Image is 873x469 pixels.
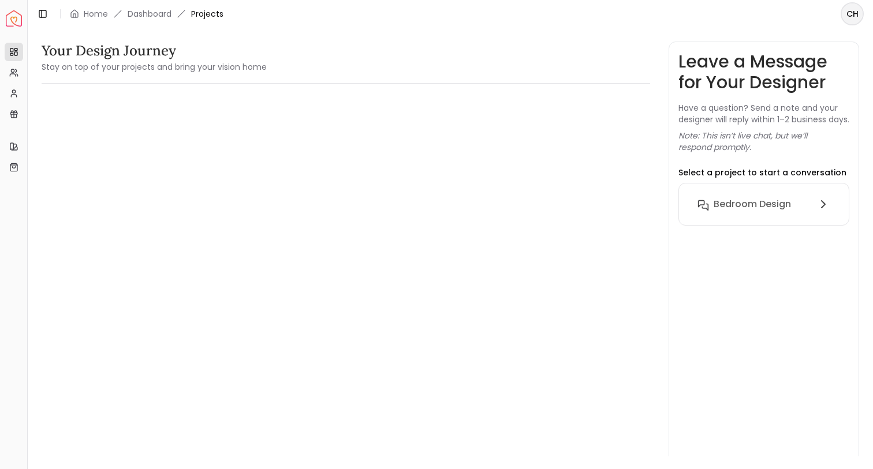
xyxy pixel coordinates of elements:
[6,10,22,27] a: Spacejoy
[191,8,223,20] span: Projects
[678,102,849,125] p: Have a question? Send a note and your designer will reply within 1–2 business days.
[42,61,267,73] small: Stay on top of your projects and bring your vision home
[678,130,849,153] p: Note: This isn’t live chat, but we’ll respond promptly.
[841,2,864,25] button: CH
[714,197,791,211] h6: Bedroom Design
[678,167,846,178] p: Select a project to start a conversation
[70,8,223,20] nav: breadcrumb
[84,8,108,20] a: Home
[6,10,22,27] img: Spacejoy Logo
[678,51,849,93] h3: Leave a Message for Your Designer
[842,3,863,24] span: CH
[688,193,840,216] button: Bedroom Design
[42,42,267,60] h3: Your Design Journey
[128,8,171,20] a: Dashboard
